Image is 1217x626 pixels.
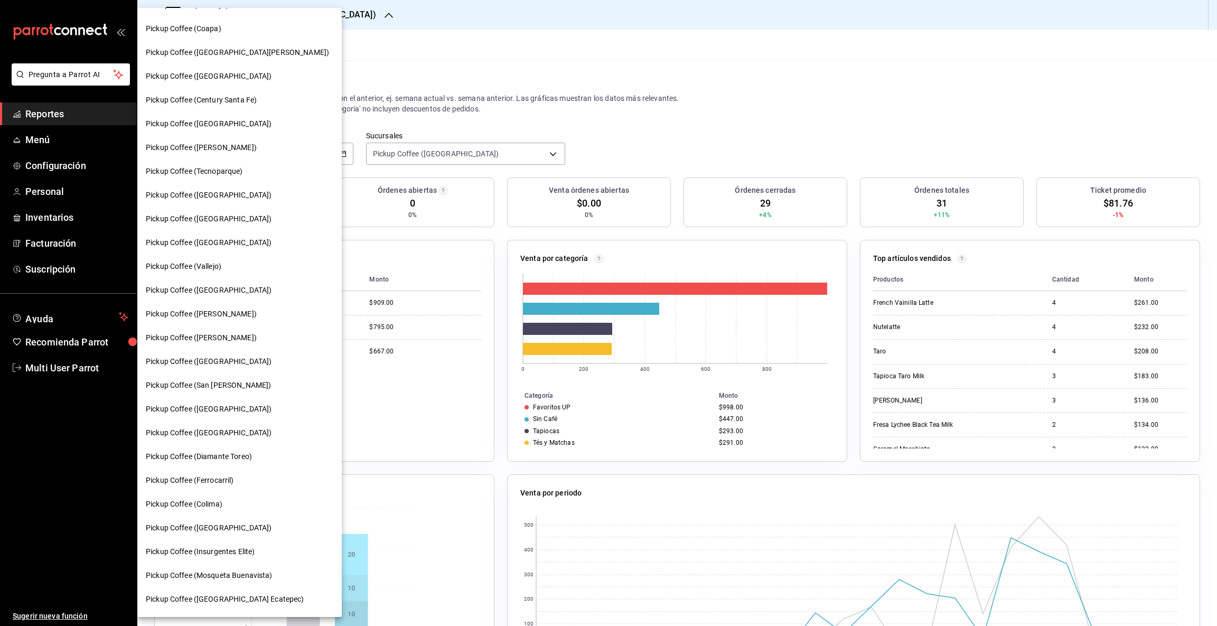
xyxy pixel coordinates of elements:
[137,17,342,41] div: Pickup Coffee (Coapa)
[146,356,272,367] span: Pickup Coffee ([GEOGRAPHIC_DATA])
[137,278,342,302] div: Pickup Coffee ([GEOGRAPHIC_DATA])
[146,142,257,153] span: Pickup Coffee ([PERSON_NAME])
[137,469,342,492] div: Pickup Coffee (Ferrocarril)
[146,95,257,106] span: Pickup Coffee (Century Santa Fe)
[137,112,342,136] div: Pickup Coffee ([GEOGRAPHIC_DATA])
[146,118,272,129] span: Pickup Coffee ([GEOGRAPHIC_DATA])
[146,475,234,486] span: Pickup Coffee (Ferrocarril)
[146,47,329,58] span: Pickup Coffee ([GEOGRAPHIC_DATA][PERSON_NAME])
[137,231,342,255] div: Pickup Coffee ([GEOGRAPHIC_DATA])
[146,285,272,296] span: Pickup Coffee ([GEOGRAPHIC_DATA])
[146,237,272,248] span: Pickup Coffee ([GEOGRAPHIC_DATA])
[146,213,272,225] span: Pickup Coffee ([GEOGRAPHIC_DATA])
[137,492,342,516] div: Pickup Coffee (Colima)
[137,326,342,350] div: Pickup Coffee ([PERSON_NAME])
[137,587,342,611] div: Pickup Coffee ([GEOGRAPHIC_DATA] Ecatepec)
[137,41,342,64] div: Pickup Coffee ([GEOGRAPHIC_DATA][PERSON_NAME])
[146,190,272,201] span: Pickup Coffee ([GEOGRAPHIC_DATA])
[137,373,342,397] div: Pickup Coffee (San [PERSON_NAME])
[137,183,342,207] div: Pickup Coffee ([GEOGRAPHIC_DATA])
[146,23,221,34] span: Pickup Coffee (Coapa)
[146,71,272,82] span: Pickup Coffee ([GEOGRAPHIC_DATA])
[146,261,221,272] span: Pickup Coffee (Vallejo)
[137,421,342,445] div: Pickup Coffee ([GEOGRAPHIC_DATA])
[137,445,342,469] div: Pickup Coffee (Diamante Toreo)
[146,309,257,320] span: Pickup Coffee ([PERSON_NAME])
[137,255,342,278] div: Pickup Coffee (Vallejo)
[137,564,342,587] div: Pickup Coffee (Mosqueta Buenavista)
[137,160,342,183] div: Pickup Coffee (Tecnoparque)
[146,451,252,462] span: Pickup Coffee (Diamante Toreo)
[146,427,272,438] span: Pickup Coffee ([GEOGRAPHIC_DATA])
[146,594,304,605] span: Pickup Coffee ([GEOGRAPHIC_DATA] Ecatepec)
[137,350,342,373] div: Pickup Coffee ([GEOGRAPHIC_DATA])
[137,397,342,421] div: Pickup Coffee ([GEOGRAPHIC_DATA])
[146,570,273,581] span: Pickup Coffee (Mosqueta Buenavista)
[137,136,342,160] div: Pickup Coffee ([PERSON_NAME])
[146,499,222,510] span: Pickup Coffee (Colima)
[146,332,257,343] span: Pickup Coffee ([PERSON_NAME])
[146,404,272,415] span: Pickup Coffee ([GEOGRAPHIC_DATA])
[137,88,342,112] div: Pickup Coffee (Century Santa Fe)
[137,207,342,231] div: Pickup Coffee ([GEOGRAPHIC_DATA])
[146,166,243,177] span: Pickup Coffee (Tecnoparque)
[146,522,272,534] span: Pickup Coffee ([GEOGRAPHIC_DATA])
[137,516,342,540] div: Pickup Coffee ([GEOGRAPHIC_DATA])
[137,64,342,88] div: Pickup Coffee ([GEOGRAPHIC_DATA])
[146,546,255,557] span: Pickup Coffee (Insurgentes Elite)
[137,540,342,564] div: Pickup Coffee (Insurgentes Elite)
[137,302,342,326] div: Pickup Coffee ([PERSON_NAME])
[146,380,271,391] span: Pickup Coffee (San [PERSON_NAME])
